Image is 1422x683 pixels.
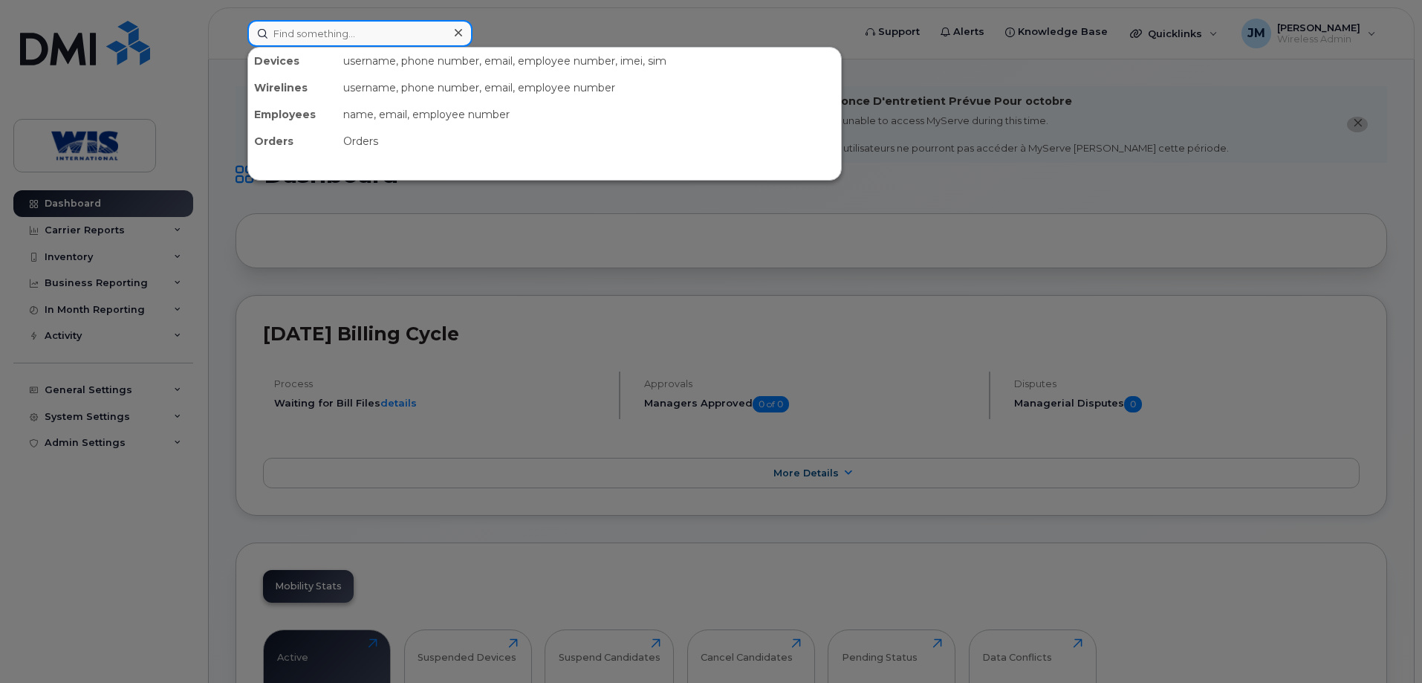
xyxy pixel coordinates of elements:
div: Devices [248,48,337,74]
div: username, phone number, email, employee number, imei, sim [337,48,841,74]
div: name, email, employee number [337,101,841,128]
div: username, phone number, email, employee number [337,74,841,101]
div: Orders [248,128,337,155]
div: Wirelines [248,74,337,101]
div: Employees [248,101,337,128]
div: Orders [337,128,841,155]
